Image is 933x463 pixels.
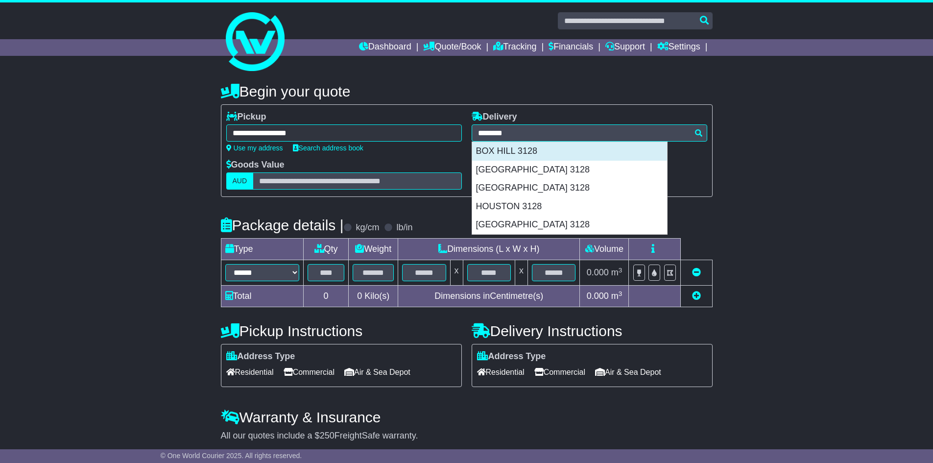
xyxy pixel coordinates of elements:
a: Financials [549,39,593,56]
td: Dimensions (L x W x H) [398,239,580,260]
typeahead: Please provide city [472,124,707,142]
span: Commercial [284,365,335,380]
div: [GEOGRAPHIC_DATA] 3128 [472,179,667,197]
a: Tracking [493,39,536,56]
div: HOUSTON 3128 [472,197,667,216]
td: Volume [580,239,629,260]
label: Pickup [226,112,266,122]
span: m [611,291,622,301]
h4: Package details | [221,217,344,233]
div: BOX HILL 3128 [472,142,667,161]
a: Support [605,39,645,56]
label: Goods Value [226,160,285,171]
td: Dimensions in Centimetre(s) [398,286,580,307]
sup: 3 [619,267,622,274]
label: kg/cm [356,222,379,233]
a: Add new item [692,291,701,301]
td: x [450,260,463,286]
a: Search address book [293,144,363,152]
td: Total [221,286,303,307]
h4: Begin your quote [221,83,713,99]
h4: Warranty & Insurance [221,409,713,425]
span: m [611,268,622,277]
label: Address Type [226,351,295,362]
td: x [515,260,527,286]
sup: 3 [619,290,622,297]
span: 0 [357,291,362,301]
span: Air & Sea Depot [595,365,661,380]
div: [GEOGRAPHIC_DATA] 3128 [472,161,667,179]
td: Weight [349,239,398,260]
span: 0.000 [587,268,609,277]
label: Delivery [472,112,517,122]
h4: Pickup Instructions [221,323,462,339]
span: © One World Courier 2025. All rights reserved. [161,452,302,460]
a: Settings [657,39,700,56]
span: Commercial [534,365,585,380]
div: [GEOGRAPHIC_DATA] 3128 [472,216,667,234]
label: lb/in [396,222,412,233]
td: Type [221,239,303,260]
h4: Delivery Instructions [472,323,713,339]
a: Remove this item [692,268,701,277]
label: Address Type [477,351,546,362]
span: Residential [477,365,525,380]
span: 250 [320,431,335,440]
label: AUD [226,172,254,190]
a: Quote/Book [423,39,481,56]
a: Dashboard [359,39,411,56]
td: 0 [303,286,349,307]
td: Qty [303,239,349,260]
div: All our quotes include a $ FreightSafe warranty. [221,431,713,441]
span: Residential [226,365,274,380]
td: Kilo(s) [349,286,398,307]
a: Use my address [226,144,283,152]
span: 0.000 [587,291,609,301]
span: Air & Sea Depot [344,365,410,380]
